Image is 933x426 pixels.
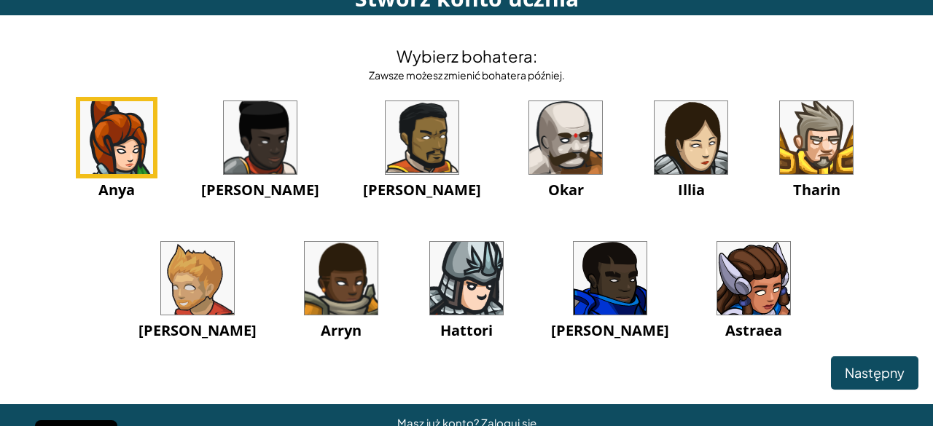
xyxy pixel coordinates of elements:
[98,180,135,200] span: Anya
[138,320,257,340] span: [PERSON_NAME]
[224,101,297,174] img: portrait.png
[529,101,602,174] img: portrait.png
[678,180,705,200] span: Illia
[440,320,493,340] span: Hattori
[725,320,782,340] span: Astraea
[845,364,905,381] span: Następny
[717,242,790,315] img: portrait.png
[831,356,918,390] button: Następny
[363,180,481,200] span: [PERSON_NAME]
[430,242,503,315] img: portrait.png
[201,180,319,200] span: [PERSON_NAME]
[369,68,565,82] div: Zawsze możesz zmienić bohatera później.
[574,242,647,315] img: portrait.png
[369,44,565,68] h4: Wybierz bohatera:
[655,101,727,174] img: portrait.png
[551,320,669,340] span: [PERSON_NAME]
[548,180,584,200] span: Okar
[80,101,153,174] img: portrait.png
[793,180,840,200] span: Tharin
[161,242,234,315] img: portrait.png
[386,101,458,174] img: portrait.png
[780,101,853,174] img: portrait.png
[321,320,362,340] span: Arryn
[305,242,378,315] img: portrait.png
